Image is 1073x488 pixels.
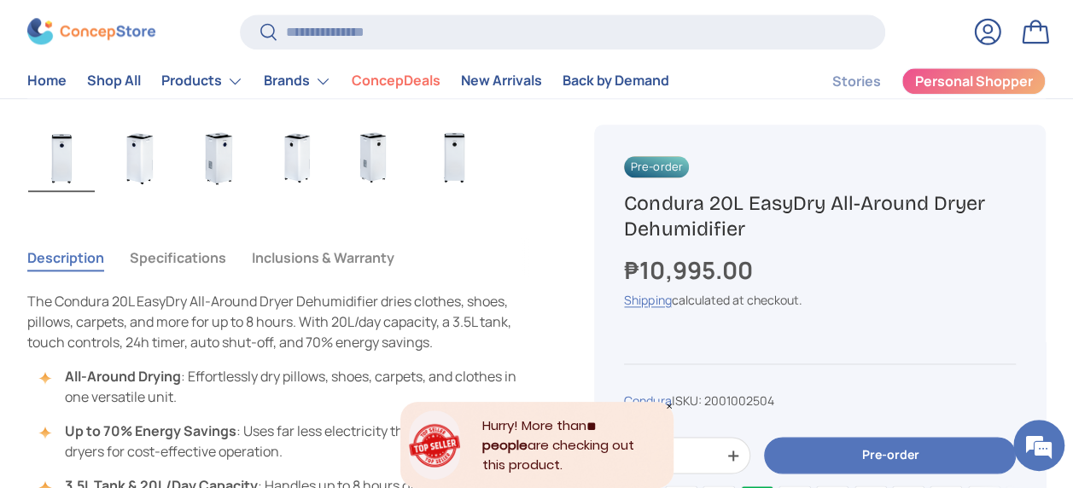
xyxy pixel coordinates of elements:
strong: Up to 70% Energy Savings [65,421,236,440]
button: Pre-order [764,438,1016,474]
a: Shipping [624,292,671,308]
span: Personal Shopper [915,75,1033,89]
div: calculated at checkout. [624,291,1016,309]
img: https://concepstore.ph/products/condura-easydry-all-around-dryer-dehumidifier-20l [421,124,487,192]
a: Stories [832,65,881,98]
img: condura-easy-dry-dehumidifier-left-side-view-concepstore.ph [107,124,173,192]
strong: All-Around Drying [65,367,181,386]
summary: Products [151,64,254,98]
a: ConcepDeals [352,65,440,98]
span: Pre-order [624,156,689,177]
span: The Condura 20L EasyDry All-Around Dryer Dehumidifier dries clothes, shoes, pillows, carpets, and... [27,292,511,351]
a: Condura [624,392,671,409]
img: ConcepStore [27,19,155,45]
button: Description [27,238,104,277]
button: Inclusions & Warranty [252,238,394,277]
span: SKU: [674,392,701,409]
strong: ₱10,995.00 [624,253,756,286]
a: New Arrivals [461,65,542,98]
img: condura-easy-dry-dehumidifier-full-left-side-view-concepstore-dot-ph [264,124,330,192]
span: 2001002504 [703,392,773,409]
a: Shop All [87,65,141,98]
li: : Effortlessly dry pillows, shoes, carpets, and clothes in one versatile unit. [44,366,539,407]
h1: Condura 20L EasyDry All-Around Dryer Dehumidifier [624,190,1016,242]
nav: Secondary [791,64,1046,98]
a: Back by Demand [563,65,669,98]
div: Close [665,402,674,410]
a: Personal Shopper [901,67,1046,95]
button: Specifications [130,238,226,277]
img: condura-easy-dry-dehumidifier-full-view-concepstore.ph [28,124,95,192]
summary: Brands [254,64,341,98]
a: Home [27,65,67,98]
li: : Uses far less electricity than traditional tumble dryers for cost-effective operation. [44,421,539,462]
img: condura-easy-dry-dehumidifier-right-side-view-concepstore [185,124,252,192]
img: condura-easy-dry-dehumidifier-full-right-side-view-condura-philippines [342,124,409,192]
nav: Primary [27,64,669,98]
span: | [671,392,773,409]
